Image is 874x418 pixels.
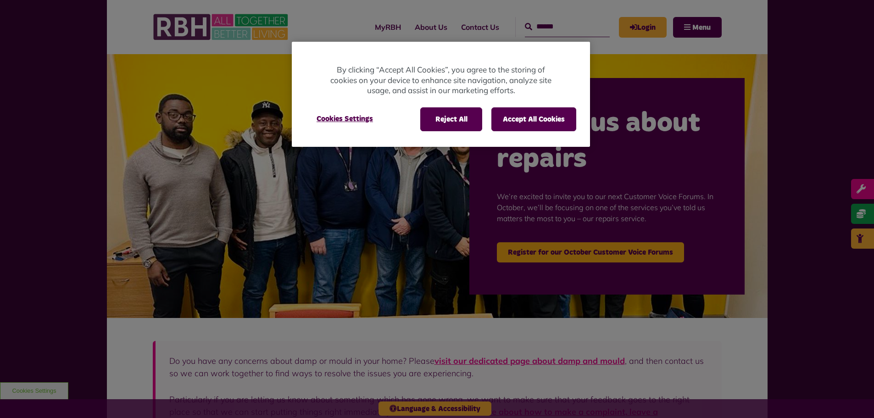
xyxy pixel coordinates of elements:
div: Cookie banner [292,42,590,147]
p: By clicking “Accept All Cookies”, you agree to the storing of cookies on your device to enhance s... [328,65,553,96]
div: Privacy [292,42,590,147]
button: Accept All Cookies [491,107,576,131]
button: Cookies Settings [306,107,384,130]
button: Reject All [420,107,482,131]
